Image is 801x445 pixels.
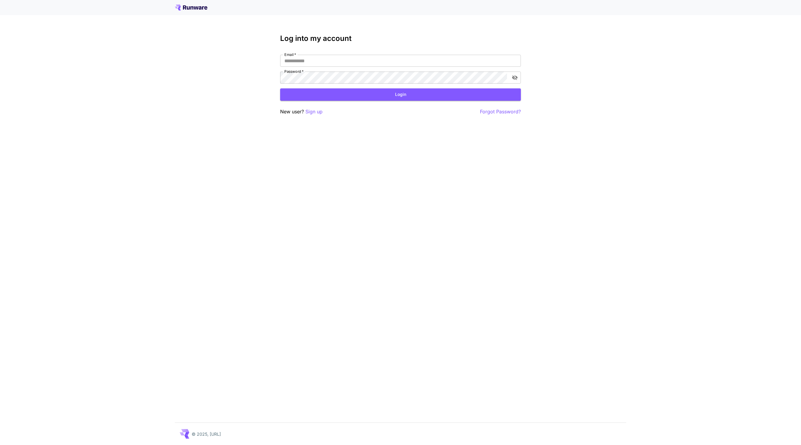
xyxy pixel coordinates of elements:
[284,69,304,74] label: Password
[509,72,520,83] button: toggle password visibility
[280,34,521,43] h3: Log into my account
[480,108,521,115] button: Forgot Password?
[192,431,221,437] p: © 2025, [URL]
[280,88,521,101] button: Login
[284,52,296,57] label: Email
[305,108,323,115] button: Sign up
[280,108,323,115] p: New user?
